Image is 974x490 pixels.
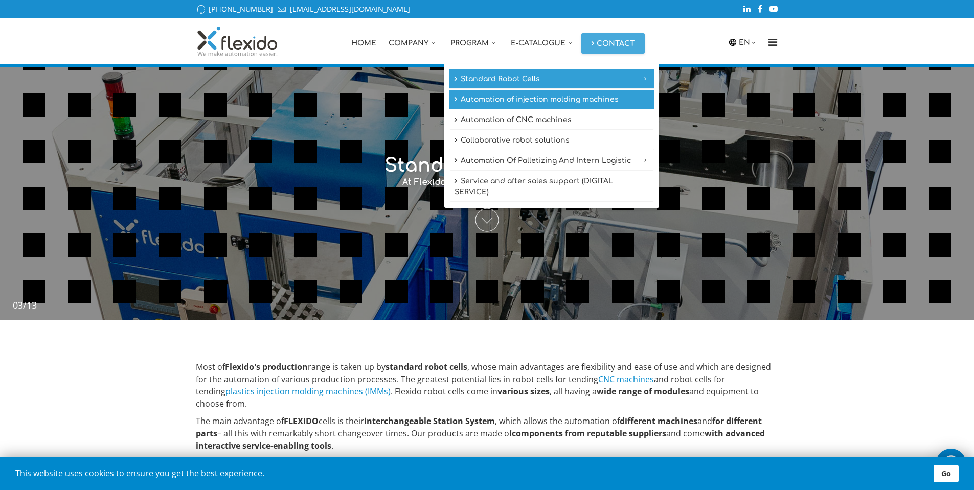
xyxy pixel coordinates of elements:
[512,428,666,439] strong: components from reputable suppliers
[505,18,581,64] a: E-catalogue
[290,4,410,14] a: [EMAIL_ADDRESS][DOMAIN_NAME]
[449,110,654,130] a: Automation of CNC machines
[449,131,654,150] a: Collaborative robot solutions
[382,18,444,64] a: Company
[497,386,550,397] strong: various sizes
[598,374,654,385] a: CNC machines
[449,151,654,171] a: Automation Of Palletizing And Intern Logistic
[196,415,779,452] p: The main advantage of cells is their , which allows the automation of and – all this with remarka...
[765,18,781,64] a: Menu
[364,415,495,427] strong: interchangeable Station System
[13,299,37,311] span: 03
[728,38,737,47] img: icon-laguage.svg
[620,415,697,427] strong: different machines
[196,26,280,57] img: Flexido, d.o.o.
[934,465,959,482] a: Go
[581,33,645,54] a: Contact
[225,361,308,372] strong: Flexido's production
[225,386,391,397] a: plastics injection molding machines (IMMs)
[449,90,654,109] a: Automation of injection molding machines
[739,37,758,48] a: EN
[345,18,382,64] a: Home
[941,454,961,473] img: whatsapp_icon_white.svg
[284,415,319,427] strong: FLEXIDO
[449,172,654,202] a: Service and after sales support (DIGITAL SERVICE)
[196,361,779,410] p: Most of range is taken up by , whose main advantages are flexibility and ease of use and which ar...
[444,18,505,64] a: Program
[765,37,781,48] i: Menu
[209,4,273,14] a: [PHONE_NUMBER]
[196,415,762,439] strong: for different parts
[449,69,654,89] a: Standard Robot Cells
[23,299,27,311] span: /
[27,299,37,311] span: 13
[597,386,689,397] strong: wide range of modules
[386,361,467,372] strong: standard robot cells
